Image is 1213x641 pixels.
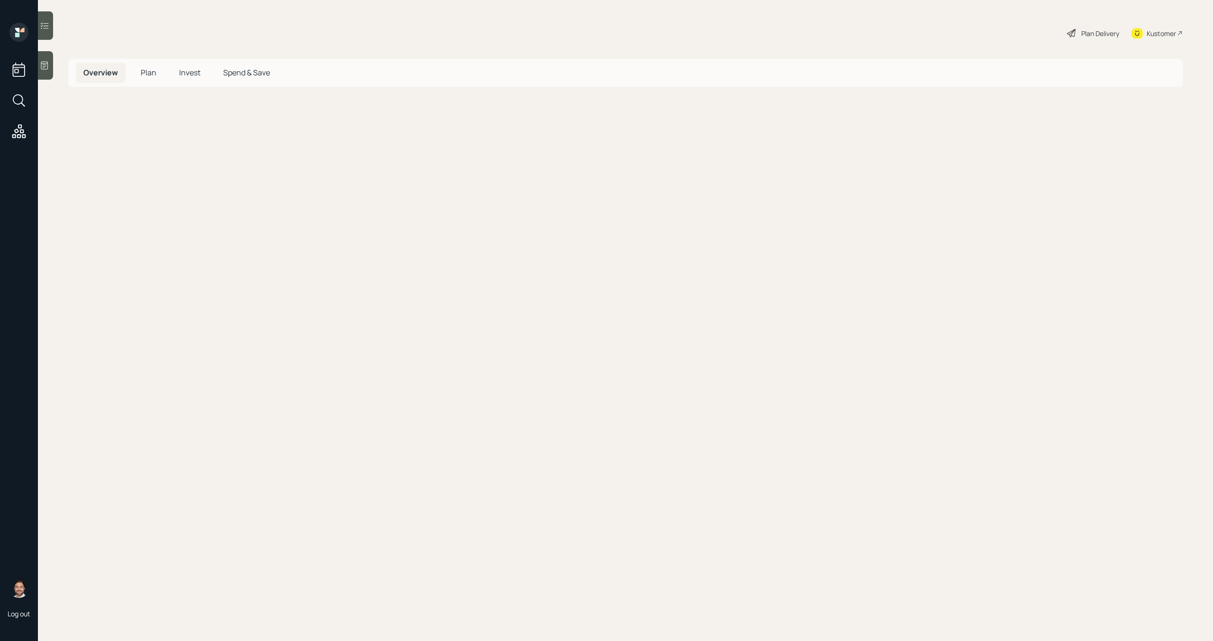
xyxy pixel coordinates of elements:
div: Kustomer [1147,28,1176,38]
div: Plan Delivery [1081,28,1119,38]
span: Invest [179,67,200,78]
span: Plan [141,67,156,78]
div: Log out [8,609,30,618]
span: Spend & Save [223,67,270,78]
img: michael-russo-headshot.png [9,579,28,598]
span: Overview [83,67,118,78]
